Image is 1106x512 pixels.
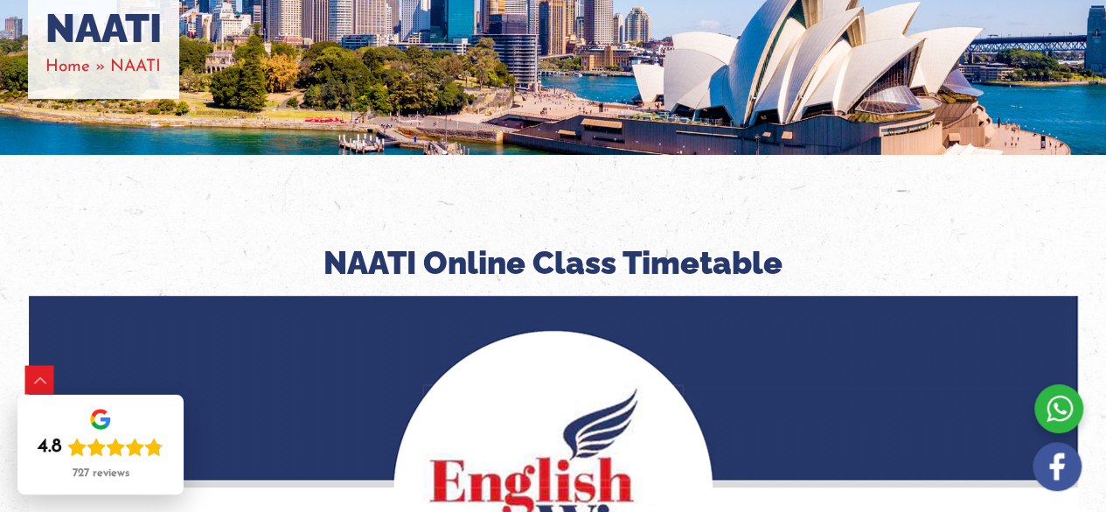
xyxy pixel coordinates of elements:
a: Home [45,59,90,75]
span: NAATI [110,59,161,75]
div: Rating: 4.8 out of 5 [38,435,163,459]
nav: Breadcrumbs [45,53,162,81]
h1: NAATI [45,5,162,53]
div: 727 reviews [73,466,129,480]
img: white-facebook.png [1033,442,1082,491]
h2: NAATI Online Class Timetable [29,242,1078,284]
div: 4.8 [38,435,62,459]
